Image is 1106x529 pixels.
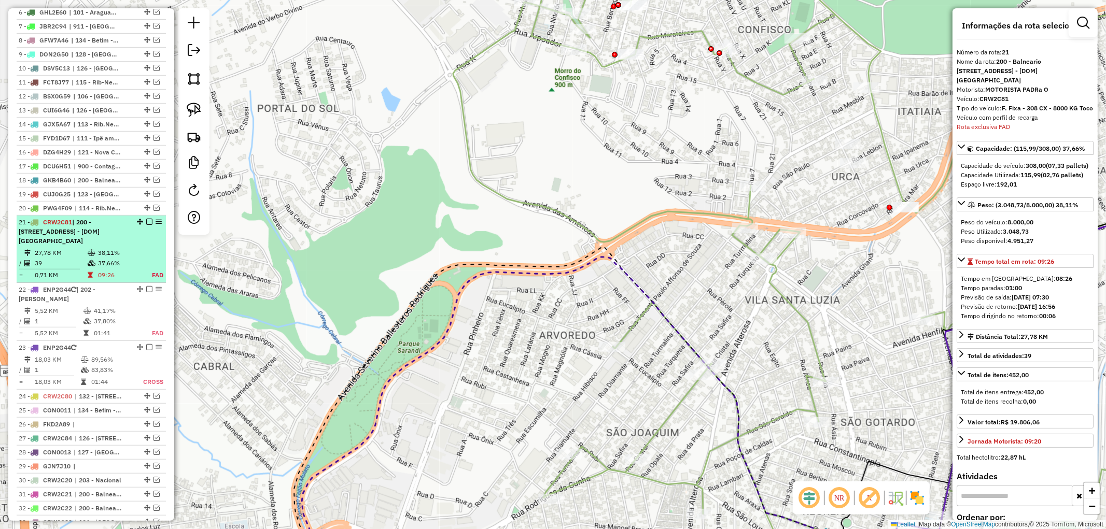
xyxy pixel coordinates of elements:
span: FKD2A89 [43,420,70,428]
em: Finalizar rota [146,219,152,225]
span: CRW2C21 [43,490,72,498]
em: Alterar sequência das rotas [144,505,150,511]
td: 01:41 [93,328,139,338]
i: % de utilização da cubagem [83,318,91,324]
span: Peso: (3.048,73/8.000,00) 38,11% [977,201,1079,209]
img: Criar rota [187,130,201,144]
span: 126 - Petrolândia, 127 - Vila Cristina [73,64,120,73]
span: DON2G50 [39,50,68,58]
i: Distância Total [24,356,31,363]
i: % de utilização do peso [88,250,95,256]
em: Visualizar rota [153,393,160,399]
span: 15 - [19,134,70,142]
span: 14 - [19,120,71,128]
a: Distância Total:27,78 KM [957,329,1094,343]
span: 31 - [19,490,72,498]
td: 39 [34,258,87,268]
strong: R$ 19.806,06 [1001,418,1040,426]
i: Tempo total em rota [83,330,89,336]
em: Opções [156,286,162,292]
em: Visualizar rota [153,477,160,483]
span: Exibir rótulo [857,485,882,510]
div: Motorista: [957,85,1094,94]
img: Selecionar atividades - polígono [187,72,201,86]
strong: CRW2C81 [979,95,1009,103]
span: GJN7J10 [43,462,71,470]
td: 01:44 [91,377,129,387]
td: / [19,365,24,375]
span: Ocultar NR [827,485,852,510]
a: Jornada Motorista: 09:20 [957,434,1094,448]
td: Cross [129,377,164,387]
div: Peso: (3.048,73/8.000,00) 38,11% [957,213,1094,250]
td: / [19,258,24,268]
span: 200 - Balneario da Ressaca [75,504,122,513]
div: Tempo dirigindo no retorno: [961,311,1089,321]
em: Visualizar rota [153,121,160,127]
em: Alterar sequência das rotas [144,65,150,71]
a: Criar rota [183,125,205,148]
strong: 01:00 [1005,284,1022,292]
strong: 08:26 [1056,275,1072,282]
em: Alterar sequência das rotas [137,219,143,225]
i: % de utilização da cubagem [81,367,89,373]
div: Atividade não roteirizada - BAR DO ADAO [540,4,566,14]
span: 28 - [19,448,71,456]
td: 27,78 KM [34,248,87,258]
div: Total hectolitro: [957,453,1094,462]
em: Alterar sequência das rotas [144,449,150,455]
strong: 4.951,27 [1007,237,1033,245]
a: Nova sessão e pesquisa [184,12,204,36]
em: Visualizar rota [153,449,160,455]
em: Finalizar rota [146,286,152,292]
span: CRW2C84 [43,434,72,442]
td: FAD [139,328,164,338]
strong: (02,76 pallets) [1041,171,1083,179]
span: 16 - [19,148,71,156]
td: FAD [141,270,164,280]
span: 8 - [19,36,68,44]
span: Total de atividades: [968,352,1031,360]
a: Total de itens:452,00 [957,367,1094,381]
span: DZG4H29 [43,148,71,156]
div: Tempo paradas: [961,283,1089,293]
span: DSV5C13 [43,64,70,72]
td: 37,80% [93,316,139,326]
em: Visualizar rota [153,149,160,155]
em: Visualizar rota [153,519,160,525]
td: 83,83% [91,365,129,375]
span: GHL2E60 [39,8,66,16]
a: OpenStreetMap [951,521,996,528]
em: Alterar sequência das rotas [137,344,143,350]
span: 121 - Nova Contagem [74,148,121,157]
strong: MOTORISTA PADRa O [985,85,1048,93]
strong: 0,00 [1023,397,1036,405]
span: CUI6G46 [43,106,69,114]
i: Total de Atividades [24,260,31,266]
div: Atividade não roteirizada - J P MERCADINHO EIREL [893,202,919,212]
span: PWG4F09 [43,204,72,212]
span: DCU6H51 [43,162,71,170]
div: Atividade não roteirizada - SILVANIA PEREIRA QUE [618,49,644,60]
span: − [1089,499,1096,512]
strong: 22,87 hL [1001,453,1026,461]
div: Tipo do veículo: [957,104,1094,113]
strong: 452,00 [1009,371,1029,379]
div: Total de itens: [968,370,1029,380]
td: 1 [34,316,83,326]
span: 23 - [19,344,76,351]
strong: 192,01 [997,180,1017,188]
a: Exibir filtros [1073,12,1094,33]
span: 10 - [19,64,70,72]
span: 132 - Vianópolis, 134 - Betim - Santa Lúcia, 135 - Betim - Bela Vista [75,392,122,401]
strong: 21 [1002,48,1009,56]
span: GJX5A67 [43,120,71,128]
span: FCT8J77 [43,78,69,86]
a: Zoom in [1084,483,1100,498]
span: 11 - [19,78,69,86]
td: 1 [34,365,80,375]
td: = [19,377,24,387]
span: GKB4B60 [43,176,71,184]
div: Número da rota: [957,48,1094,57]
td: 0,71 KM [34,270,87,280]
